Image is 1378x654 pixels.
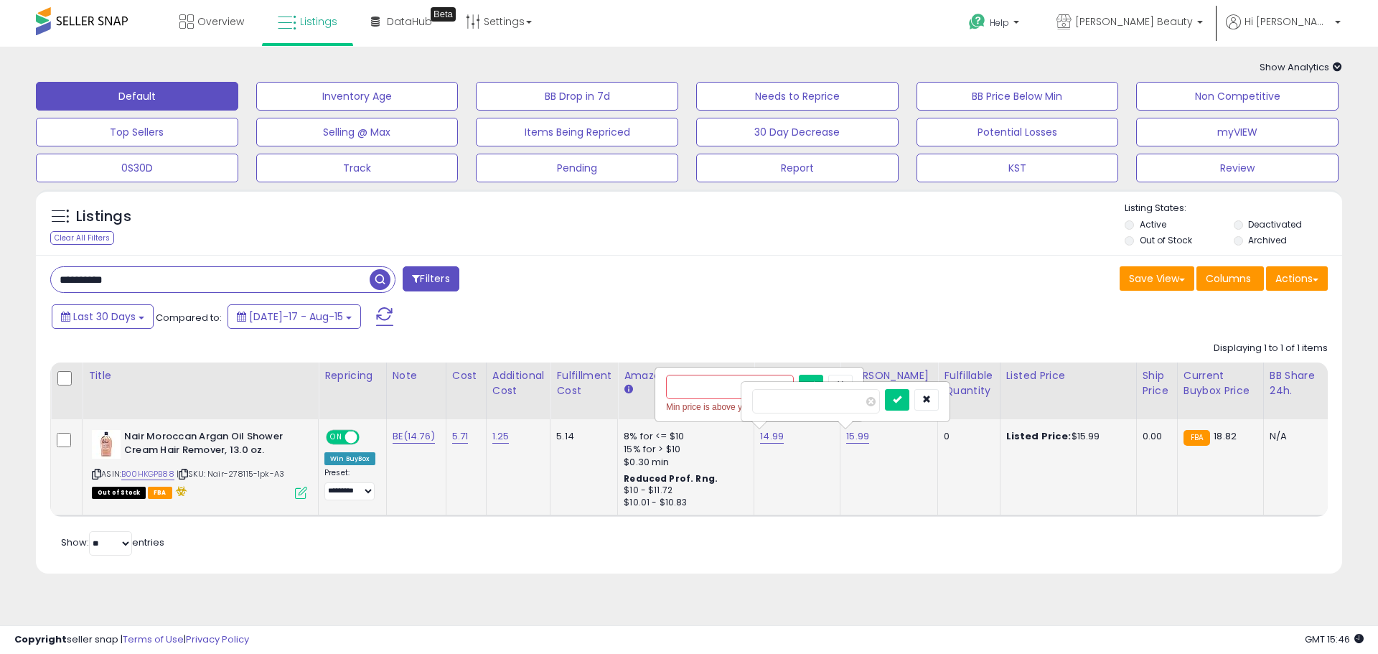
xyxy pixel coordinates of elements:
button: Default [36,82,238,111]
div: Note [393,368,440,383]
i: Get Help [968,13,986,31]
span: ON [327,431,345,444]
div: Win BuyBox [324,452,375,465]
button: Filters [403,266,459,291]
span: All listings that are currently out of stock and unavailable for purchase on Amazon [92,487,146,499]
div: Clear All Filters [50,231,114,245]
div: Min price is above your Max price [666,400,853,414]
button: KST [917,154,1119,182]
div: BB Share 24h. [1270,368,1322,398]
span: | SKU: Nair-278115-1pk-A3 [177,468,284,480]
button: [DATE]-17 - Aug-15 [228,304,361,329]
div: $15.99 [1006,430,1125,443]
div: Listed Price [1006,368,1130,383]
button: BB Price Below Min [917,82,1119,111]
label: Out of Stock [1140,234,1192,246]
span: Last 30 Days [73,309,136,324]
div: Cost [452,368,480,383]
span: Hi [PERSON_NAME] [1245,14,1331,29]
div: Tooltip anchor [431,7,456,22]
a: Terms of Use [123,632,184,646]
button: Review [1136,154,1339,182]
div: Ship Price [1143,368,1171,398]
div: Repricing [324,368,380,383]
span: 18.82 [1214,429,1237,443]
span: [DATE]-17 - Aug-15 [249,309,343,324]
span: [PERSON_NAME] Beauty [1075,14,1193,29]
div: $10 - $11.72 [624,485,743,497]
button: myVIEW [1136,118,1339,146]
div: Additional Cost [492,368,545,398]
div: 0 [944,430,988,443]
small: Amazon Fees. [624,383,632,396]
i: hazardous material [172,486,187,496]
span: Help [990,17,1009,29]
div: [PERSON_NAME] [846,368,932,383]
button: 30 Day Decrease [696,118,899,146]
span: Show Analytics [1260,60,1342,74]
a: BE(14.76) [393,429,435,444]
button: Track [256,154,459,182]
button: Pending [476,154,678,182]
button: Non Competitive [1136,82,1339,111]
h5: Listings [76,207,131,227]
label: Active [1140,218,1166,230]
a: 15.99 [846,429,869,444]
button: Needs to Reprice [696,82,899,111]
strong: Copyright [14,632,67,646]
a: 5.71 [452,429,469,444]
a: 1.25 [492,429,510,444]
a: Privacy Policy [186,632,249,646]
button: Columns [1196,266,1264,291]
b: Nair Moroccan Argan Oil Shower Cream Hair Remover, 13.0 oz. [124,430,299,460]
div: Displaying 1 to 1 of 1 items [1214,342,1328,355]
a: Help [957,2,1033,47]
div: 8% for <= $10 [624,430,743,443]
label: Deactivated [1248,218,1302,230]
span: Overview [197,14,244,29]
small: FBA [1184,430,1210,446]
div: seller snap | | [14,633,249,647]
a: Hi [PERSON_NAME] [1226,14,1341,47]
span: Columns [1206,271,1251,286]
button: Last 30 Days [52,304,154,329]
button: Actions [1266,266,1328,291]
span: DataHub [387,14,432,29]
div: Amazon Fees [624,368,748,383]
div: ASIN: [92,430,307,497]
span: FBA [148,487,172,499]
div: Fulfillment Cost [556,368,611,398]
div: 15% for > $10 [624,443,743,456]
button: Items Being Repriced [476,118,678,146]
button: BB Drop in 7d [476,82,678,111]
label: Archived [1248,234,1287,246]
div: N/A [1270,430,1317,443]
div: 5.14 [556,430,606,443]
div: Fulfillable Quantity [944,368,993,398]
a: B00HKGPB88 [121,468,174,480]
b: Reduced Prof. Rng. [624,472,718,485]
div: $0.30 min [624,456,743,469]
button: Top Sellers [36,118,238,146]
a: 14.99 [760,429,784,444]
button: Selling @ Max [256,118,459,146]
span: OFF [357,431,380,444]
span: Show: entries [61,536,164,549]
div: 0.00 [1143,430,1166,443]
div: Preset: [324,468,375,500]
img: 31ESys1nhTL._SL40_.jpg [92,430,121,459]
div: Title [88,368,312,383]
div: $10.01 - $10.83 [624,497,743,509]
b: Listed Price: [1006,429,1072,443]
div: Current Buybox Price [1184,368,1257,398]
button: 0S30D [36,154,238,182]
button: Report [696,154,899,182]
button: Save View [1120,266,1194,291]
span: Listings [300,14,337,29]
button: Potential Losses [917,118,1119,146]
button: Inventory Age [256,82,459,111]
span: Compared to: [156,311,222,324]
span: 2025-09-17 15:46 GMT [1305,632,1364,646]
p: Listing States: [1125,202,1341,215]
